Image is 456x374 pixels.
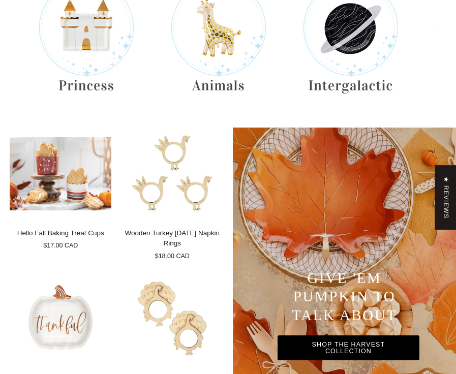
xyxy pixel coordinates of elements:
[121,228,223,249] p: Wooden Turkey [DATE] Napkin Rings
[43,241,78,251] span: $17.00 CAD
[10,272,111,365] a: Thankful Pumpkin Plates
[10,128,111,220] a: Hello Fall Baking Treat Cups
[17,228,104,238] p: Hello Fall Baking Treat Cups
[121,128,223,220] product-grid-item-variant: Default Title
[121,224,223,261] a: Wooden Turkey Thanksgiving Napkin Rings
[155,252,190,261] span: $18.00 CAD
[273,269,415,324] h2: Give 'em Pumpkin to Talk About
[10,272,111,365] img: Thanksgiving Pumpkin Plates
[10,128,111,220] product-grid-item-variant: Default Title
[121,272,223,365] product-grid-item-variant: Default Title
[10,128,111,251] product-grid-item: Hello Fall Baking Treat Cups
[121,272,223,365] img: Wood Turkey Napkin Rings
[121,128,223,220] a: Wooden Turkey Thanksgiving Napkin Rings
[10,272,111,365] product-grid-item-variant: Default Title
[278,335,419,360] a: Shop The Harvest Collection
[121,128,223,261] product-grid-item: Wooden Turkey Thanksgiving Napkin Rings
[121,128,223,220] img: Meri Meri wooden turkey napkin rings set of 8, natural wood Thanksgiving table decorations with l...
[10,224,111,251] a: Hello Fall Baking Treat Cups
[121,272,223,365] a: Wooden Turkey Napkin Rings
